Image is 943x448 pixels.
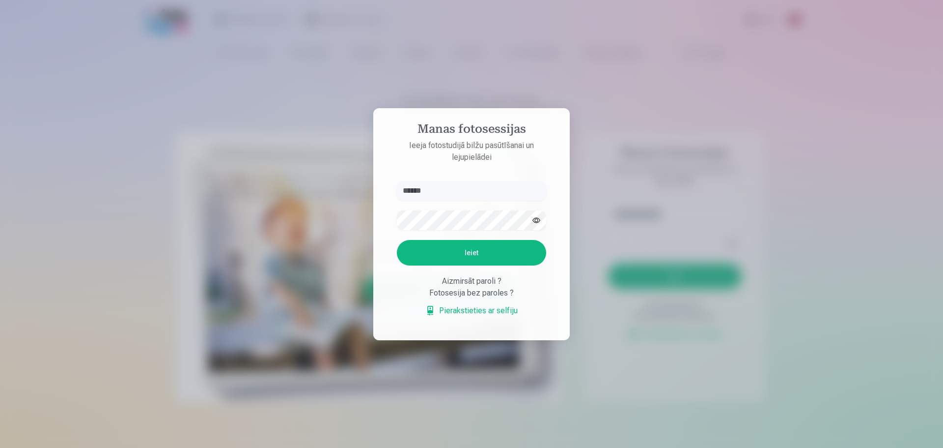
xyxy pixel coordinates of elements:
div: Aizmirsāt paroli ? [397,275,546,287]
button: Ieiet [397,240,546,266]
p: Ieeja fotostudijā bilžu pasūtīšanai un lejupielādei [387,140,556,163]
a: Pierakstieties ar selfiju [425,305,518,317]
div: Fotosesija bez paroles ? [397,287,546,299]
h4: Manas fotosessijas [387,122,556,140]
